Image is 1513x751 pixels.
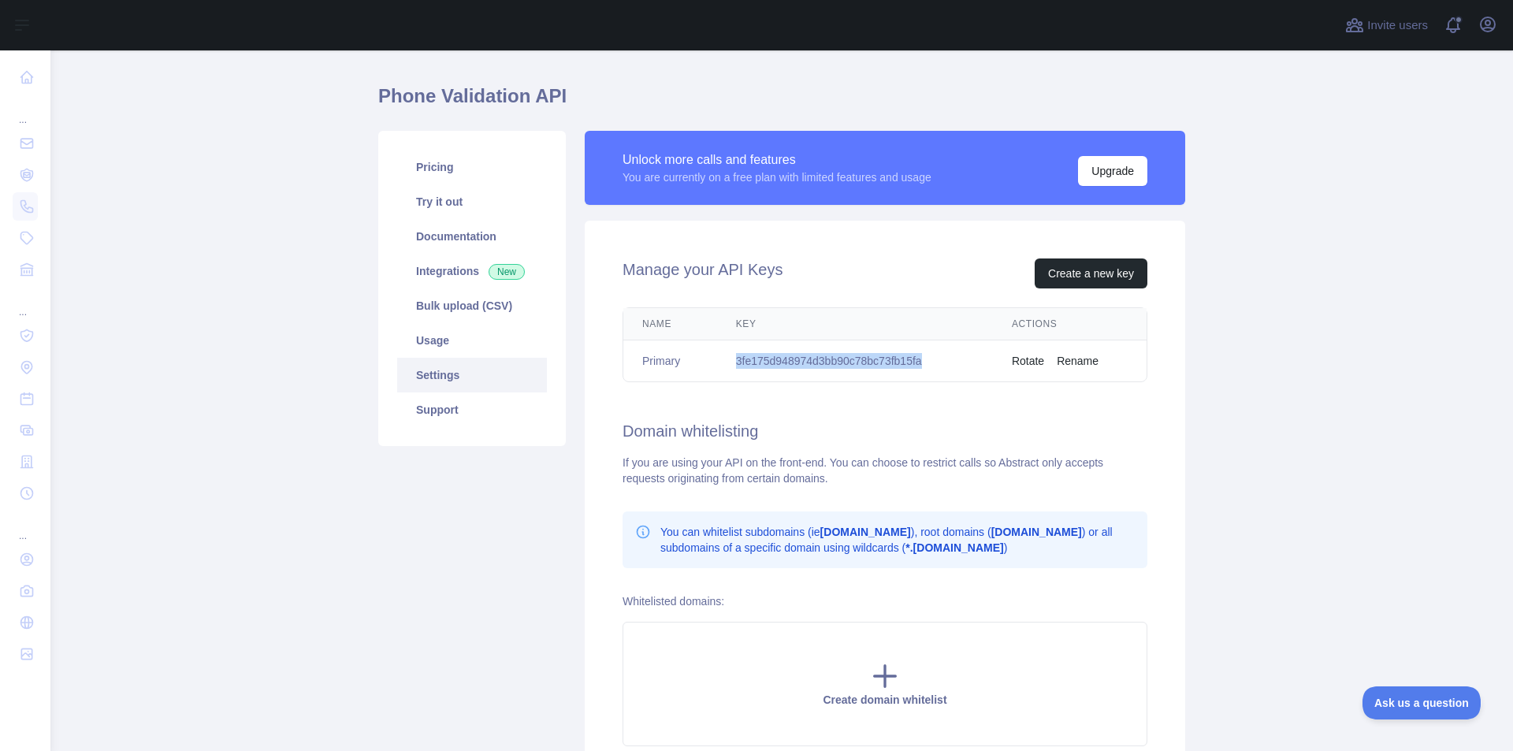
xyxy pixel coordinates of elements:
div: ... [13,511,38,542]
a: Settings [397,358,547,392]
div: Unlock more calls and features [623,151,931,169]
a: Support [397,392,547,427]
button: Rename [1057,353,1099,369]
div: ... [13,95,38,126]
button: Invite users [1342,13,1431,38]
a: Integrations New [397,254,547,288]
span: New [489,264,525,280]
div: If you are using your API on the front-end. You can choose to restrict calls so Abstract only acc... [623,455,1147,486]
td: Primary [623,340,717,382]
span: Invite users [1367,17,1428,35]
label: Whitelisted domains: [623,595,724,608]
b: *.[DOMAIN_NAME] [905,541,1003,554]
a: Pricing [397,150,547,184]
h2: Manage your API Keys [623,258,783,288]
span: Create domain whitelist [823,693,946,706]
th: Key [717,308,993,340]
a: Bulk upload (CSV) [397,288,547,323]
h2: Domain whitelisting [623,420,1147,442]
button: Upgrade [1078,156,1147,186]
th: Name [623,308,717,340]
h1: Phone Validation API [378,84,1185,121]
button: Rotate [1012,353,1044,369]
div: You are currently on a free plan with limited features and usage [623,169,931,185]
td: 3fe175d948974d3bb90c78bc73fb15fa [717,340,993,382]
a: Documentation [397,219,547,254]
button: Create a new key [1035,258,1147,288]
iframe: Toggle Customer Support [1362,686,1481,719]
b: [DOMAIN_NAME] [991,526,1082,538]
a: Try it out [397,184,547,219]
p: You can whitelist subdomains (ie ), root domains ( ) or all subdomains of a specific domain using... [660,524,1135,556]
a: Usage [397,323,547,358]
th: Actions [993,308,1147,340]
div: ... [13,287,38,318]
b: [DOMAIN_NAME] [820,526,911,538]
